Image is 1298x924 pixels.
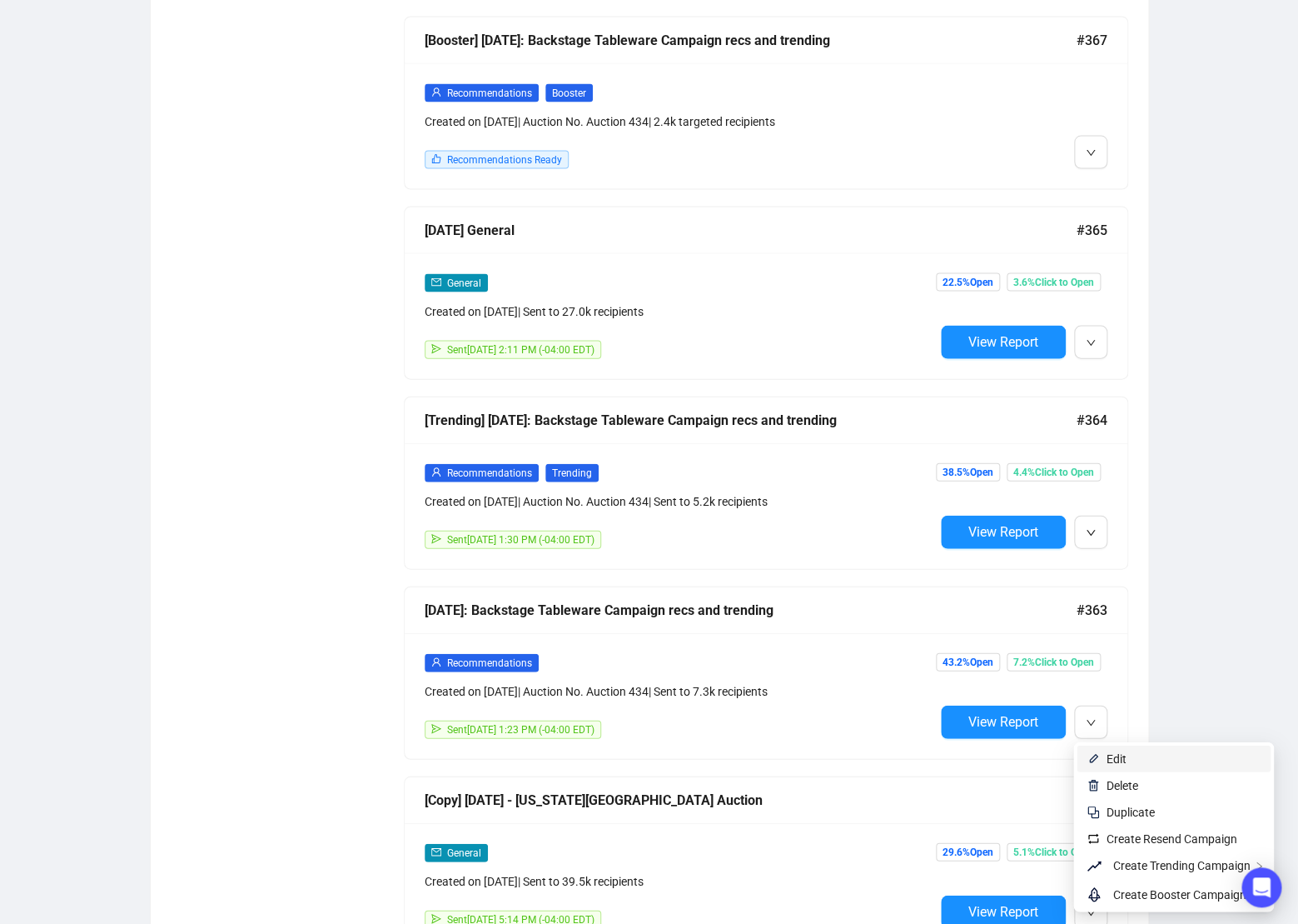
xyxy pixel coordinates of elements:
[1007,842,1101,861] span: 5.1% Click to Open
[1087,856,1107,876] span: rise
[1086,147,1096,157] span: down
[431,467,441,477] span: user
[968,333,1038,349] span: View Report
[431,277,441,287] span: mail
[1107,778,1138,792] span: Delete
[1113,858,1251,872] span: Create Trending Campaign
[447,533,594,545] span: Sent [DATE] 1:30 PM (-04:00 EDT)
[968,713,1038,729] span: View Report
[1007,462,1101,481] span: 4.4% Click to Open
[447,657,532,668] span: Recommendations
[431,153,441,163] span: like
[1086,527,1096,537] span: down
[941,325,1066,358] button: View Report
[447,467,532,478] span: Recommendations
[447,343,594,355] span: Sent [DATE] 2:11 PM (-04:00 EDT)
[425,112,934,130] div: Created on [DATE] | Auction No. Auction 434 | 2.4k targeted recipients
[431,847,441,857] span: mail
[936,842,1000,861] span: 29.6% Open
[936,272,1000,291] span: 22.5% Open
[425,302,934,320] div: Created on [DATE] | Sent to 27.0k recipients
[1087,832,1100,845] img: retweet.svg
[1087,752,1100,765] img: svg+xml;base64,PHN2ZyB4bWxucz0iaHR0cDovL3d3dy53My5vcmcvMjAwMC9zdmciIHhtbG5zOnhsaW5rPSJodHRwOi8vd3...
[447,153,562,165] span: Recommendations Ready
[1113,887,1246,901] span: Create Booster Campaign
[425,872,934,890] div: Created on [DATE] | Sent to 39.5k recipients
[936,652,1000,671] span: 43.2% Open
[1107,832,1237,845] span: Create Resend Campaign
[1007,272,1101,291] span: 3.6% Click to Open
[431,343,441,353] span: send
[425,682,934,700] div: Created on [DATE] | Auction No. Auction 434 | Sent to 7.3k recipients
[968,903,1038,919] span: View Report
[404,16,1128,189] a: [Booster] [DATE]: Backstage Tableware Campaign recs and trending#367userRecommendationsBoosterCre...
[1107,805,1155,818] span: Duplicate
[447,277,481,288] span: General
[425,29,1077,50] div: [Booster] [DATE]: Backstage Tableware Campaign recs and trending
[545,463,599,482] span: Trending
[1087,805,1100,818] img: svg+xml;base64,PHN2ZyB4bWxucz0iaHR0cDovL3d3dy53My5vcmcvMjAwMC9zdmciIHdpZHRoPSIyNCIgaGVpZ2h0PSIyNC...
[447,847,481,858] span: General
[1087,884,1107,904] span: rocket
[425,599,1077,620] div: [DATE]: Backstage Tableware Campaign recs and trending
[425,789,1077,810] div: [Copy] [DATE] - [US_STATE][GEOGRAPHIC_DATA] Auction
[431,657,441,667] span: user
[941,705,1066,738] button: View Report
[1007,652,1101,671] span: 7.2% Click to Open
[1086,337,1096,347] span: down
[1086,907,1096,917] span: down
[404,586,1128,759] a: [DATE]: Backstage Tableware Campaign recs and trending#363userRecommendationsCreated on [DATE]| A...
[545,83,593,102] span: Booster
[404,206,1128,379] a: [DATE] General#365mailGeneralCreated on [DATE]| Sent to 27.0k recipientssendSent[DATE] 2:11 PM (-...
[425,219,1077,240] div: [DATE] General
[941,515,1066,548] button: View Report
[425,492,934,510] div: Created on [DATE] | Auction No. Auction 434 | Sent to 5.2k recipients
[1077,29,1107,50] span: #367
[431,723,441,733] span: send
[1086,717,1096,727] span: down
[1107,752,1126,765] span: Edit
[431,87,441,97] span: user
[431,913,441,923] span: send
[447,87,532,98] span: Recommendations
[1087,778,1100,792] img: svg+xml;base64,PHN2ZyB4bWxucz0iaHR0cDovL3d3dy53My5vcmcvMjAwMC9zdmciIHhtbG5zOnhsaW5rPSJodHRwOi8vd3...
[1077,219,1107,240] span: #365
[936,462,1000,481] span: 38.5% Open
[968,523,1038,539] span: View Report
[404,396,1128,569] a: [Trending] [DATE]: Backstage Tableware Campaign recs and trending#364userRecommendationsTrendingC...
[1254,861,1264,871] span: right
[1077,409,1107,430] span: #364
[431,533,441,543] span: send
[447,723,594,735] span: Sent [DATE] 1:23 PM (-04:00 EDT)
[425,409,1077,430] div: [Trending] [DATE]: Backstage Tableware Campaign recs and trending
[1077,599,1107,620] span: #363
[1241,867,1281,907] div: Open Intercom Messenger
